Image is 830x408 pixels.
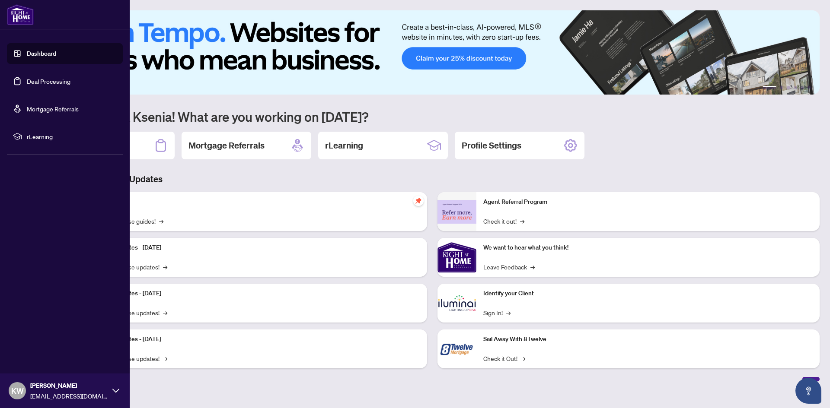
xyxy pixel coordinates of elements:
[483,335,813,344] p: Sail Away With 8Twelve
[27,50,56,57] a: Dashboard
[787,86,790,89] button: 3
[437,238,476,277] img: We want to hear what you think!
[27,105,79,113] a: Mortgage Referrals
[30,391,108,401] span: [EMAIL_ADDRESS][DOMAIN_NAME]
[462,139,521,152] h2: Profile Settings
[437,200,476,224] img: Agent Referral Program
[7,4,34,25] img: logo
[795,378,821,404] button: Open asap
[159,216,163,226] span: →
[45,108,820,125] h1: Welcome back Ksenia! What are you working on [DATE]?
[437,329,476,368] img: Sail Away With 8Twelve
[530,262,535,272] span: →
[763,86,776,89] button: 1
[91,289,420,298] p: Platform Updates - [DATE]
[91,335,420,344] p: Platform Updates - [DATE]
[483,197,813,207] p: Agent Referral Program
[483,243,813,253] p: We want to hear what you think!
[45,10,820,95] img: Slide 0
[163,308,167,317] span: →
[780,86,783,89] button: 2
[521,354,525,363] span: →
[520,216,524,226] span: →
[794,86,797,89] button: 4
[30,381,108,390] span: [PERSON_NAME]
[27,132,117,141] span: rLearning
[325,139,363,152] h2: rLearning
[483,216,524,226] a: Check it out!→
[483,308,511,317] a: Sign In!→
[483,354,525,363] a: Check it Out!→
[163,262,167,272] span: →
[27,77,70,85] a: Deal Processing
[188,139,265,152] h2: Mortgage Referrals
[808,86,811,89] button: 6
[163,354,167,363] span: →
[45,173,820,185] h3: Brokerage & Industry Updates
[801,86,804,89] button: 5
[483,262,535,272] a: Leave Feedback→
[413,196,424,206] span: pushpin
[483,289,813,298] p: Identify your Client
[91,197,420,207] p: Self-Help
[437,284,476,323] img: Identify your Client
[506,308,511,317] span: →
[11,385,24,397] span: KW
[91,243,420,253] p: Platform Updates - [DATE]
